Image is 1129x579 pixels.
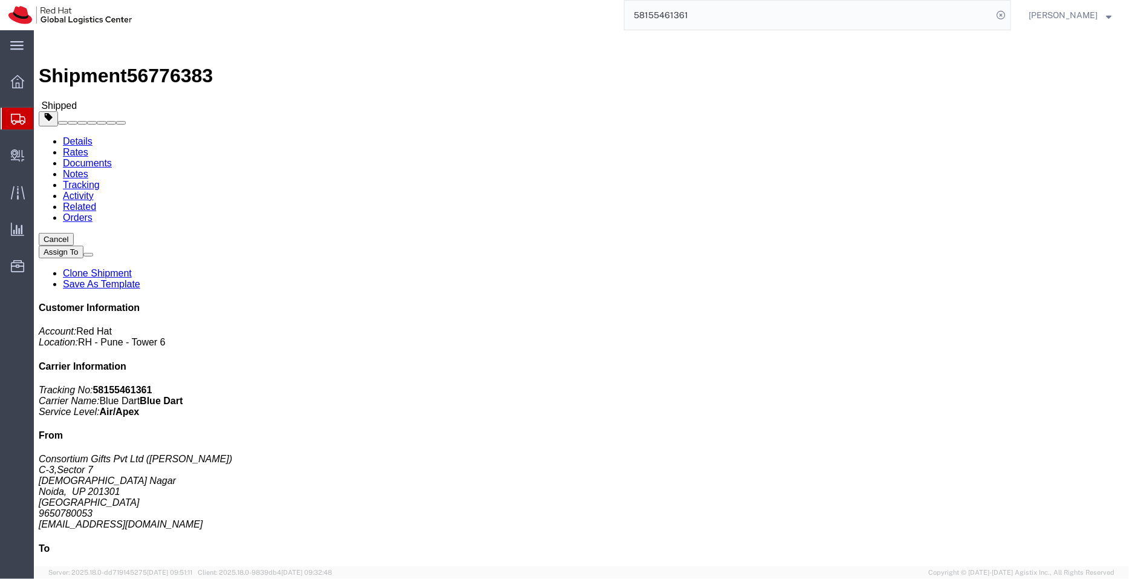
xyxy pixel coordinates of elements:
[48,569,192,576] span: Server: 2025.18.0-dd719145275
[281,569,332,576] span: [DATE] 09:32:48
[34,30,1129,566] iframe: FS Legacy Container
[1028,8,1112,22] button: [PERSON_NAME]
[928,568,1114,578] span: Copyright © [DATE]-[DATE] Agistix Inc., All Rights Reserved
[625,1,992,30] input: Search for shipment number, reference number
[147,569,192,576] span: [DATE] 09:51:11
[198,569,332,576] span: Client: 2025.18.0-9839db4
[1029,8,1098,22] span: Pallav Sen Gupta
[8,6,132,24] img: logo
